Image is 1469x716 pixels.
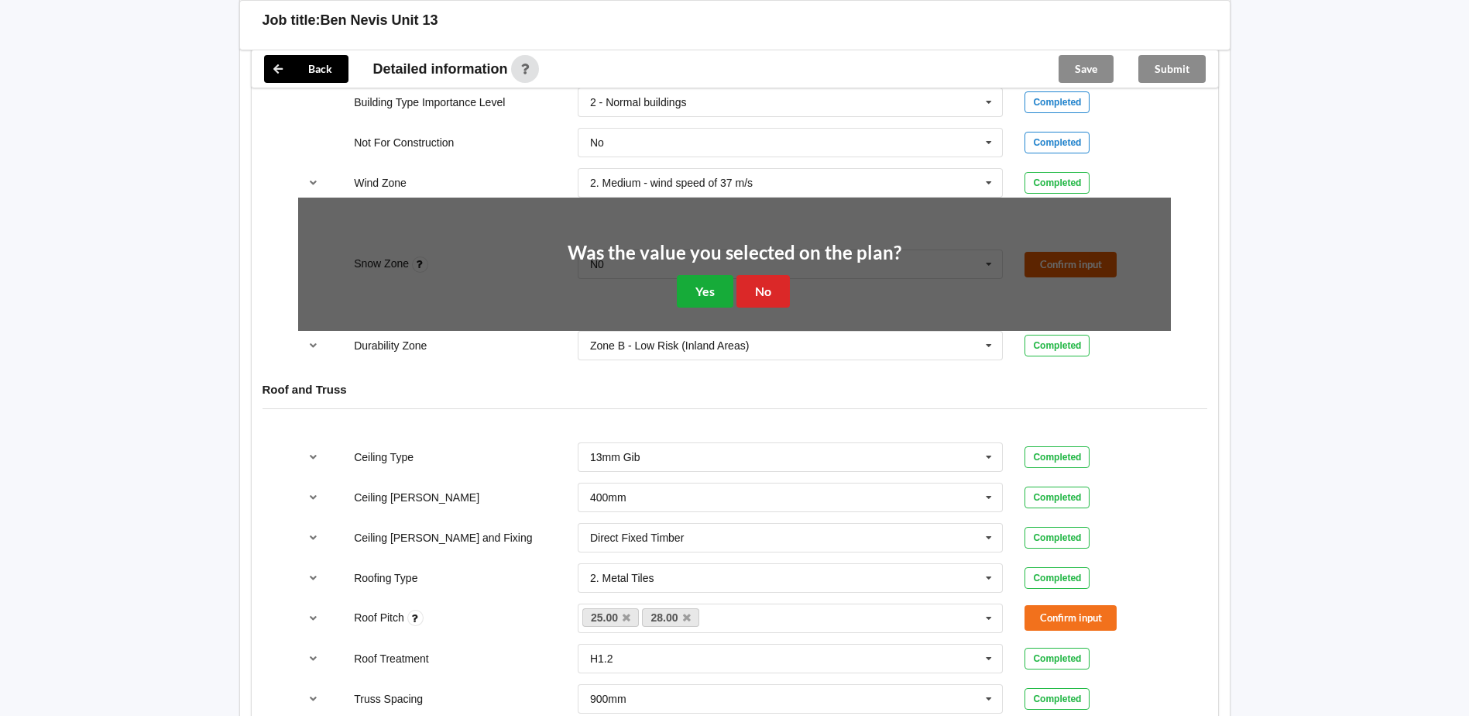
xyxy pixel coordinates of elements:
[590,340,749,351] div: Zone B - Low Risk (Inland Areas)
[1025,132,1090,153] div: Completed
[263,382,1207,397] h4: Roof and Truss
[298,685,328,713] button: reference-toggle
[298,645,328,673] button: reference-toggle
[1025,567,1090,589] div: Completed
[1025,91,1090,113] div: Completed
[354,177,407,189] label: Wind Zone
[298,564,328,592] button: reference-toggle
[677,275,733,307] button: Yes
[354,611,407,624] label: Roof Pitch
[298,524,328,552] button: reference-toggle
[1025,335,1090,356] div: Completed
[373,62,508,76] span: Detailed information
[1025,527,1090,549] div: Completed
[298,604,328,632] button: reference-toggle
[354,693,423,705] label: Truss Spacing
[1025,648,1090,670] div: Completed
[263,12,321,29] h3: Job title:
[354,532,532,544] label: Ceiling [PERSON_NAME] and Fixing
[1025,446,1090,468] div: Completed
[1025,688,1090,710] div: Completed
[354,96,505,108] label: Building Type Importance Level
[264,55,348,83] button: Back
[1025,487,1090,508] div: Completed
[354,652,429,665] label: Roof Treatment
[590,177,753,188] div: 2. Medium - wind speed of 37 m/s
[354,451,414,463] label: Ceiling Type
[1025,172,1090,194] div: Completed
[354,572,417,584] label: Roofing Type
[354,339,427,352] label: Durability Zone
[590,137,604,148] div: No
[298,169,328,197] button: reference-toggle
[590,532,684,543] div: Direct Fixed Timber
[298,332,328,360] button: reference-toggle
[354,136,454,149] label: Not For Construction
[298,484,328,511] button: reference-toggle
[590,492,626,503] div: 400mm
[568,241,901,265] h2: Was the value you selected on the plan?
[642,608,699,627] a: 28.00
[582,608,640,627] a: 25.00
[590,97,687,108] div: 2 - Normal buildings
[354,491,479,504] label: Ceiling [PERSON_NAME]
[1025,605,1117,631] button: Confirm input
[590,452,640,463] div: 13mm Gib
[590,573,654,583] div: 2. Metal Tiles
[590,694,626,704] div: 900mm
[321,12,438,29] h3: Ben Nevis Unit 13
[736,275,790,307] button: No
[298,443,328,471] button: reference-toggle
[590,653,613,664] div: H1.2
